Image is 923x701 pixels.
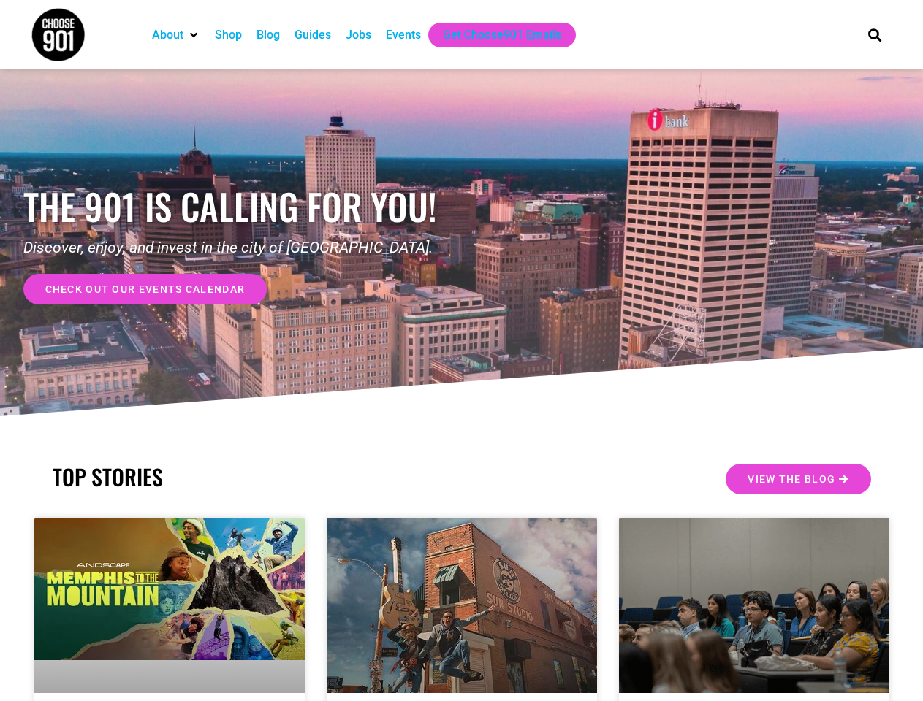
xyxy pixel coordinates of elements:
div: Search [862,23,886,47]
a: check out our events calendar [23,274,267,304]
a: Get Choose901 Emails [443,26,561,44]
a: Events [386,26,421,44]
span: check out our events calendar [45,284,246,294]
h1: the 901 is calling for you! [23,185,462,228]
div: About [145,23,208,47]
a: Shop [215,26,242,44]
a: Jobs [346,26,371,44]
a: Guides [295,26,331,44]
a: Two people jumping in front of a building with a guitar, featuring The Edge. [327,518,597,693]
a: A group of students sit attentively in a lecture hall, listening to a presentation. Some have not... [619,518,889,693]
span: View the Blog [748,474,835,484]
a: Blog [257,26,280,44]
a: About [152,26,183,44]
nav: Main nav [145,23,843,47]
a: View the Blog [726,464,870,494]
h2: TOP STORIES [53,464,455,490]
p: Discover, enjoy, and invest in the city of [GEOGRAPHIC_DATA]. [23,237,462,260]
